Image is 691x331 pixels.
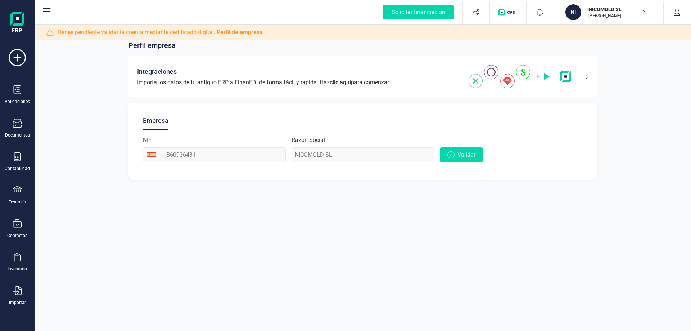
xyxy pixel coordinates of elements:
[565,4,581,20] div: NI
[9,300,26,305] div: Importar
[383,5,454,19] div: Solicitar financiación
[143,111,168,130] div: Empresa
[10,12,24,35] img: Logo Finanedi
[5,166,30,171] div: Contabilidad
[137,67,177,77] span: Integraciones
[8,266,27,272] div: Inventario
[330,79,351,86] span: clic aquí
[5,99,30,104] div: Validaciones
[137,78,390,87] span: Importa los datos de tu antiguo ERP a FinanEDI de forma fácil y rápida. Haz para comenzar.
[7,233,27,238] div: Contactos
[5,132,30,138] div: Documentos
[143,136,152,144] label: NIF
[292,136,325,144] label: Razón Social
[498,9,518,16] img: Logo de OPS
[588,6,646,13] p: NICOMOLD SL
[563,1,655,24] button: NINICOMOLD SL[PERSON_NAME]
[128,40,176,50] span: Perfil empresa
[217,29,263,36] a: Perfil de empresa
[374,1,462,24] button: Solicitar financiación
[457,151,475,159] span: Validar
[494,1,522,24] button: Logo de OPS
[57,28,263,37] span: Tienes pendiente validar la cuenta mediante certificado digital.
[469,65,576,88] img: integrations-img
[9,199,26,205] div: Tesorería
[440,147,483,162] button: Validar
[588,13,646,19] p: [PERSON_NAME]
